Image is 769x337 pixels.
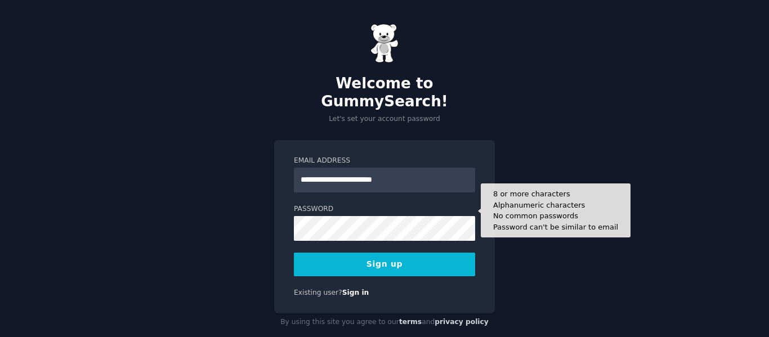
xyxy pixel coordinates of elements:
a: privacy policy [435,318,489,326]
h2: Welcome to GummySearch! [274,75,495,110]
div: By using this site you agree to our and [274,313,495,331]
span: Existing user? [294,289,342,296]
label: Password [294,204,475,214]
a: terms [399,318,422,326]
a: Sign in [342,289,369,296]
label: Email Address [294,156,475,166]
button: Sign up [294,253,475,276]
p: Let's set your account password [274,114,495,124]
img: Gummy Bear [370,24,399,63]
